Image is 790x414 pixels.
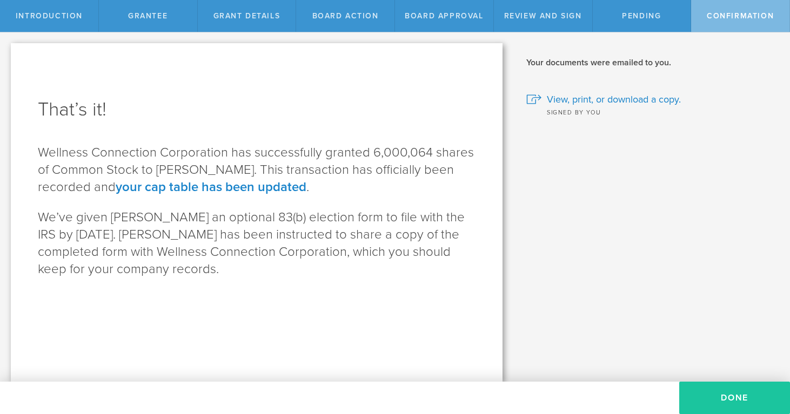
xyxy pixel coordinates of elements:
p: Wellness Connection Corporation has successfully granted 6,000,064 shares of Common Stock to [PER... [38,144,476,196]
h2: Your documents were emailed to you. [526,57,774,69]
button: Done [679,382,790,414]
span: Grantee [128,11,168,21]
a: your cap table has been updated [116,179,306,195]
span: Board Action [312,11,379,21]
span: Introduction [16,11,83,21]
span: Pending [622,11,661,21]
p: We’ve given [PERSON_NAME] an optional 83(b) election form to file with the IRS by [DATE] . [PERSO... [38,209,476,278]
span: Grant Details [213,11,280,21]
h1: That’s it! [38,97,476,123]
div: Signed by you [526,106,774,117]
span: View, print, or download a copy. [547,92,681,106]
iframe: Chat Widget [736,330,790,382]
span: Confirmation [707,11,774,21]
span: Review and Sign [504,11,582,21]
span: Board Approval [405,11,483,21]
